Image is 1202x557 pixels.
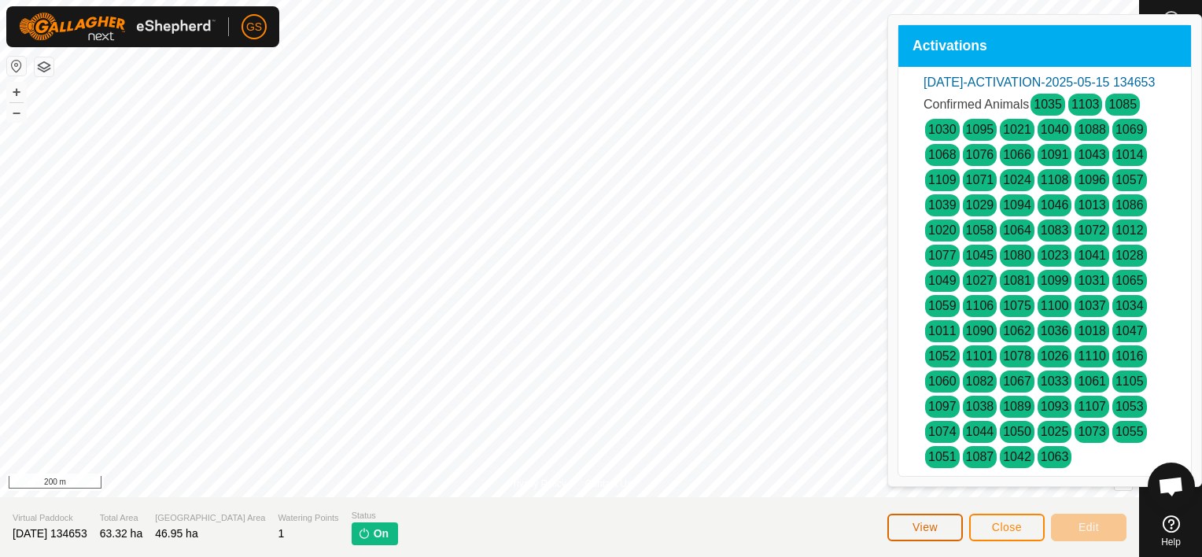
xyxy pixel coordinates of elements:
a: 1047 [1115,324,1144,338]
a: 1107 [1078,400,1106,413]
button: Close [969,514,1045,541]
a: 1014 [1115,148,1144,161]
span: View [913,521,938,533]
a: 1066 [1003,148,1031,161]
a: 1093 [1041,400,1069,413]
a: 1052 [928,349,957,363]
a: 1103 [1071,98,1100,111]
span: Activations [913,39,987,53]
a: 1095 [966,123,994,136]
span: Edit [1078,521,1099,533]
a: 1011 [928,324,957,338]
a: 1089 [1003,400,1031,413]
span: 63.32 ha [100,527,143,540]
span: [GEOGRAPHIC_DATA] Area [155,511,265,525]
a: 1024 [1003,173,1031,186]
a: 1049 [928,274,957,287]
span: 46.95 ha [155,527,198,540]
a: 1021 [1003,123,1031,136]
a: 1085 [1108,98,1137,111]
a: 1043 [1078,148,1106,161]
a: 1081 [1003,274,1031,287]
a: [DATE]-ACTIVATION-2025-05-15 134653 [924,76,1155,89]
a: 1013 [1078,198,1106,212]
a: 1042 [1003,450,1031,463]
a: 1087 [966,450,994,463]
a: 1071 [966,173,994,186]
a: 1020 [928,223,957,237]
a: 1050 [1003,425,1031,438]
a: 1063 [1041,450,1069,463]
span: Watering Points [278,511,338,525]
a: 1039 [928,198,957,212]
a: 1062 [1003,324,1031,338]
a: 1091 [1041,148,1069,161]
a: 1088 [1078,123,1106,136]
span: Help [1161,537,1181,547]
span: Virtual Paddock [13,511,87,525]
a: 1064 [1003,223,1031,237]
a: 1012 [1115,223,1144,237]
a: 1090 [966,324,994,338]
span: Confirmed Animals [924,98,1029,111]
a: 1025 [1041,425,1069,438]
a: 1078 [1003,349,1031,363]
a: 1106 [966,299,994,312]
a: 1044 [966,425,994,438]
img: turn-on [358,527,371,540]
a: 1023 [1041,249,1069,262]
a: 1036 [1041,324,1069,338]
button: Edit [1051,514,1126,541]
a: 1041 [1078,249,1106,262]
a: 1038 [966,400,994,413]
a: Help [1140,509,1202,553]
a: 1016 [1115,349,1144,363]
a: 1030 [928,123,957,136]
a: 1094 [1003,198,1031,212]
button: Reset Map [7,57,26,76]
a: 1065 [1115,274,1144,287]
a: 1057 [1115,173,1144,186]
a: 1026 [1041,349,1069,363]
a: 1067 [1003,374,1031,388]
a: 1040 [1041,123,1069,136]
a: 1055 [1115,425,1144,438]
a: 1076 [966,148,994,161]
span: On [374,526,389,542]
a: 1100 [1041,299,1069,312]
a: 1031 [1078,274,1106,287]
a: 1045 [966,249,994,262]
button: + [7,83,26,101]
a: 1033 [1041,374,1069,388]
a: 1037 [1078,299,1106,312]
a: Contact Us [585,477,632,491]
span: Total Area [100,511,143,525]
a: 1068 [928,148,957,161]
span: GS [246,19,262,35]
div: Open chat [1148,463,1195,510]
a: 1075 [1003,299,1031,312]
span: Status [352,509,398,522]
a: 1077 [928,249,957,262]
a: 1083 [1041,223,1069,237]
a: 1097 [928,400,957,413]
a: 1059 [928,299,957,312]
a: 1108 [1041,173,1069,186]
a: 1074 [928,425,957,438]
a: Privacy Policy [507,477,566,491]
a: 1046 [1041,198,1069,212]
a: 1053 [1115,400,1144,413]
a: 1110 [1078,349,1106,363]
a: 1096 [1078,173,1106,186]
a: 1073 [1078,425,1106,438]
a: 1028 [1115,249,1144,262]
img: Gallagher Logo [19,13,216,41]
a: 1109 [928,173,957,186]
a: 1060 [928,374,957,388]
a: 1082 [966,374,994,388]
span: 1 [278,527,284,540]
a: 1105 [1115,374,1144,388]
a: 1051 [928,450,957,463]
button: – [7,103,26,122]
a: 1099 [1041,274,1069,287]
